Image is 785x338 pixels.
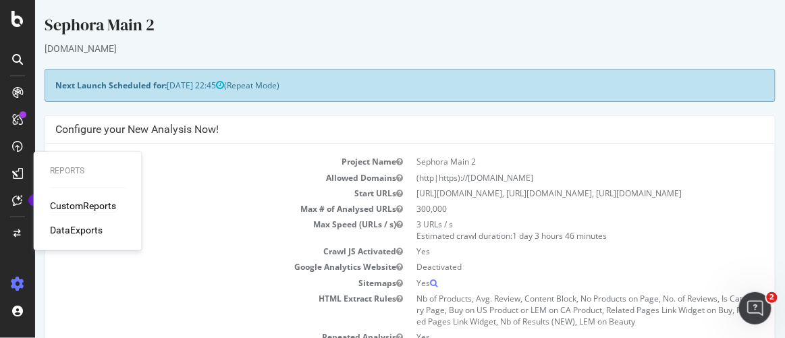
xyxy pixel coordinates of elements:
td: Sephora Main 2 [375,154,730,169]
td: HTML Extract Rules [20,291,375,329]
iframe: Intercom live chat [739,292,772,325]
div: Sephora Main 2 [9,13,740,42]
td: [URL][DOMAIN_NAME], [URL][DOMAIN_NAME], [URL][DOMAIN_NAME] [375,186,730,201]
td: Max Speed (URLs / s) [20,217,375,244]
a: CustomReports [50,199,116,213]
td: Deactivated [375,259,730,275]
div: [DOMAIN_NAME] [9,42,740,55]
td: Sitemaps [20,275,375,291]
td: 300,000 [375,201,730,217]
span: [DATE] 22:45 [132,80,189,91]
td: Yes [375,275,730,291]
div: (Repeat Mode) [9,69,740,102]
div: Reports [50,165,126,177]
td: Project Name [20,154,375,169]
span: 2 [767,292,778,303]
td: Nb of Products, Avg. Review, Content Block, No Products on Page, No. of Reviews, Is Category Page... [375,291,730,329]
td: (http|https)://[DOMAIN_NAME] [375,170,730,186]
a: DataExports [50,223,103,237]
td: Yes [375,244,730,259]
span: 1 day 3 hours 46 minutes [478,230,572,242]
td: Start URLs [20,186,375,201]
div: Tooltip anchor [28,194,40,206]
td: Crawl JS Activated [20,244,375,259]
strong: Next Launch Scheduled for: [20,80,132,91]
td: 3 URLs / s Estimated crawl duration: [375,217,730,244]
td: Allowed Domains [20,170,375,186]
h4: Configure your New Analysis Now! [20,123,730,136]
td: Google Analytics Website [20,259,375,275]
td: Max # of Analysed URLs [20,201,375,217]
